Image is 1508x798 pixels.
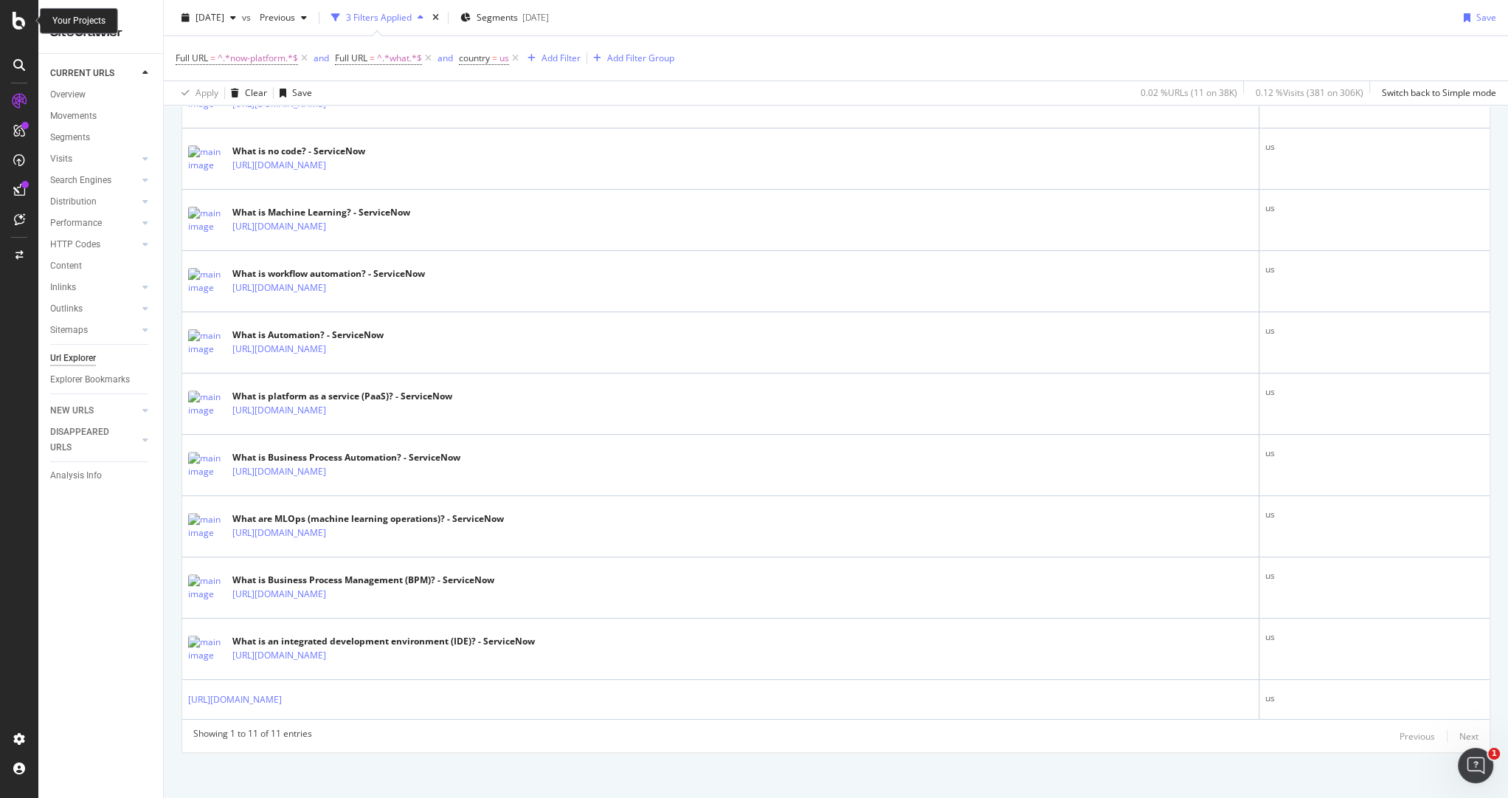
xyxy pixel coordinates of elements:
[50,403,94,419] div: NEW URLS
[429,10,442,25] div: times
[50,194,138,210] a: Distribution
[50,109,153,124] a: Movements
[542,52,581,64] div: Add Filter
[50,151,72,167] div: Visits
[232,342,326,357] a: [URL][DOMAIN_NAME]
[454,6,555,30] button: Segments[DATE]
[254,6,313,30] button: Previous
[314,52,329,64] div: and
[1376,81,1496,105] button: Switch back to Simple mode
[176,81,218,105] button: Apply
[232,145,390,158] div: What is no code? - ServiceNow
[225,81,267,105] button: Clear
[50,323,88,338] div: Sitemaps
[254,11,295,24] span: Previous
[50,216,102,231] div: Performance
[50,237,100,252] div: HTTP Codes
[232,512,504,526] div: What are MLOps (machine learning operations)? - ServiceNow
[50,173,111,188] div: Search Engines
[607,52,674,64] div: Add Filter Group
[232,451,460,464] div: What is Business Process Automation? - ServiceNow
[188,207,225,233] img: main image
[196,86,218,99] div: Apply
[50,424,125,455] div: DISAPPEARED URLS
[1265,324,1484,337] div: us
[232,281,326,295] a: [URL][DOMAIN_NAME]
[188,145,225,172] img: main image
[50,301,138,317] a: Outlinks
[245,86,267,99] div: Clear
[188,692,282,707] a: [URL][DOMAIN_NAME]
[377,48,422,69] span: ^.*what.*$
[196,11,224,24] span: 2025 Sep. 5th
[188,452,225,478] img: main image
[232,403,326,418] a: [URL][DOMAIN_NAME]
[1265,140,1484,154] div: us
[1459,727,1478,745] button: Next
[50,280,76,295] div: Inlinks
[1488,748,1500,760] span: 1
[232,329,390,342] div: What is Automation? - ServiceNow
[50,237,138,252] a: HTTP Codes
[325,6,429,30] button: 3 Filters Applied
[335,52,367,64] span: Full URL
[176,6,242,30] button: [DATE]
[292,86,312,99] div: Save
[193,727,312,745] div: Showing 1 to 11 of 11 entries
[1458,6,1496,30] button: Save
[210,52,215,64] span: =
[50,109,97,124] div: Movements
[50,351,96,366] div: Url Explorer
[50,173,138,188] a: Search Engines
[1256,86,1363,99] div: 0.12 % Visits ( 381 on 306K )
[587,49,674,67] button: Add Filter Group
[232,526,326,540] a: [URL][DOMAIN_NAME]
[50,130,90,145] div: Segments
[218,48,298,69] span: ^.*now-platform.*$
[50,424,138,455] a: DISAPPEARED URLS
[50,194,97,210] div: Distribution
[232,464,326,479] a: [URL][DOMAIN_NAME]
[232,390,452,403] div: What is platform as a service (PaaS)? - ServiceNow
[1265,569,1484,582] div: us
[50,468,153,484] a: Analysis Info
[50,87,86,103] div: Overview
[1400,730,1435,743] div: Previous
[1458,748,1493,783] iframe: Intercom live chat
[188,268,225,295] img: main image
[492,52,497,64] span: =
[50,301,83,317] div: Outlinks
[1476,11,1496,24] div: Save
[50,66,114,81] div: CURRENT URLS
[50,323,138,338] a: Sitemaps
[370,52,375,64] span: =
[50,66,138,81] a: CURRENT URLS
[188,574,225,601] img: main image
[1459,730,1478,743] div: Next
[459,52,490,64] span: country
[50,468,102,484] div: Analysis Info
[50,87,153,103] a: Overview
[232,587,326,602] a: [URL][DOMAIN_NAME]
[522,11,549,24] div: [DATE]
[50,351,153,366] a: Url Explorer
[50,258,82,274] div: Content
[1265,202,1484,215] div: us
[346,11,412,24] div: 3 Filters Applied
[176,52,208,64] span: Full URL
[50,258,153,274] a: Content
[1265,447,1484,460] div: us
[232,267,425,281] div: What is workflow automation? - ServiceNow
[477,11,518,24] span: Segments
[437,52,453,64] div: and
[50,130,153,145] a: Segments
[232,206,410,219] div: What is Machine Learning? - ServiceNow
[188,391,225,417] img: main image
[1382,86,1496,99] div: Switch back to Simple mode
[499,48,509,69] span: us
[1265,385,1484,399] div: us
[232,219,326,234] a: [URL][DOMAIN_NAME]
[50,280,138,295] a: Inlinks
[314,51,329,65] button: and
[50,372,130,388] div: Explorer Bookmarks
